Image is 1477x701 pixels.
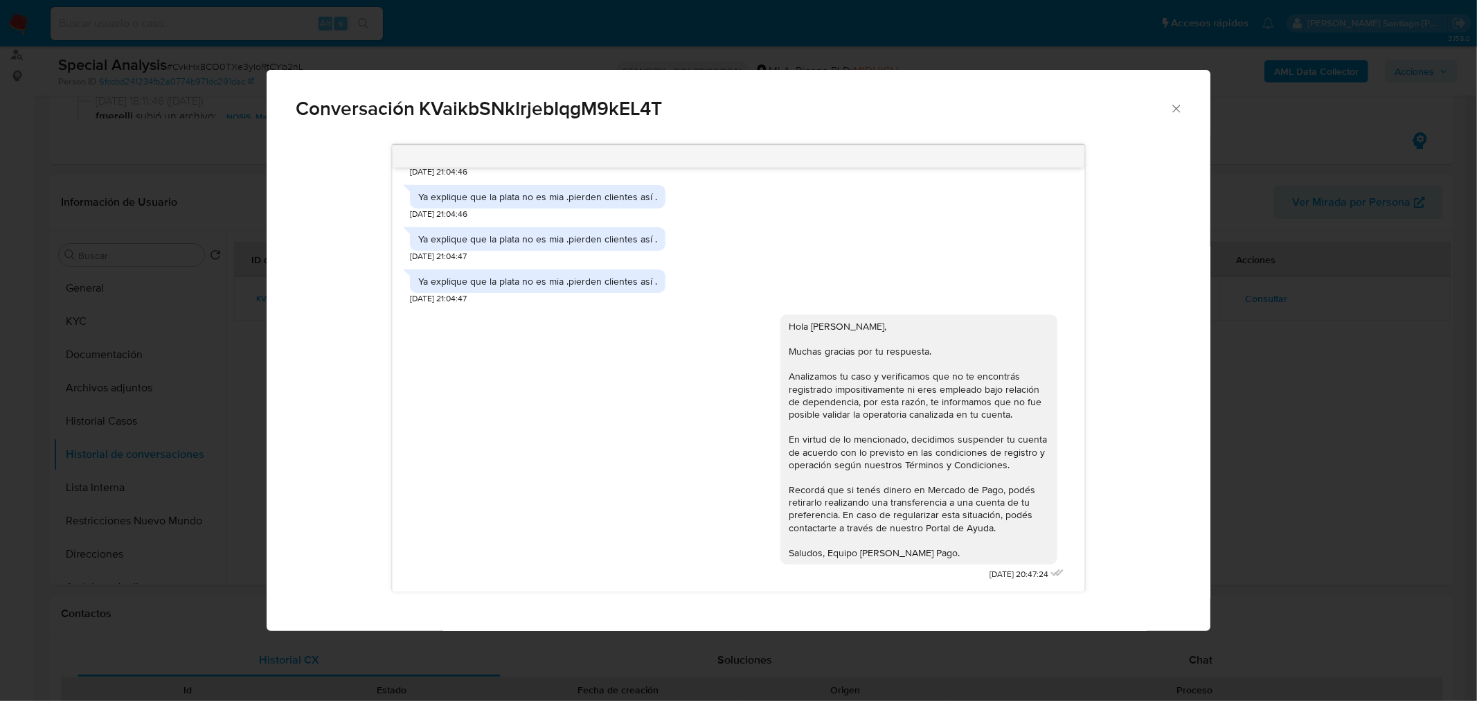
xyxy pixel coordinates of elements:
div: Ya explique que la plata no es mia .pierden clientes así . [418,233,657,245]
div: Hola [PERSON_NAME], Muchas gracias por tu respuesta. Analizamos tu caso y verificamos que no te e... [789,320,1049,560]
div: Comunicación [267,70,1211,632]
div: Ya explique que la plata no es mia .pierden clientes así . [418,275,657,287]
span: Conversación KVaikbSNkIrjebIqgM9kEL4T [296,99,1170,118]
span: [DATE] 21:04:46 [410,208,467,220]
div: Ya explique que la plata no es mia .pierden clientes así . [418,190,657,203]
span: [DATE] 21:04:47 [410,293,467,305]
span: [DATE] 21:04:46 [410,166,467,178]
span: [DATE] 21:04:47 [410,251,467,263]
button: Cerrar [1170,102,1182,114]
span: [DATE] 20:47:24 [990,569,1048,580]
